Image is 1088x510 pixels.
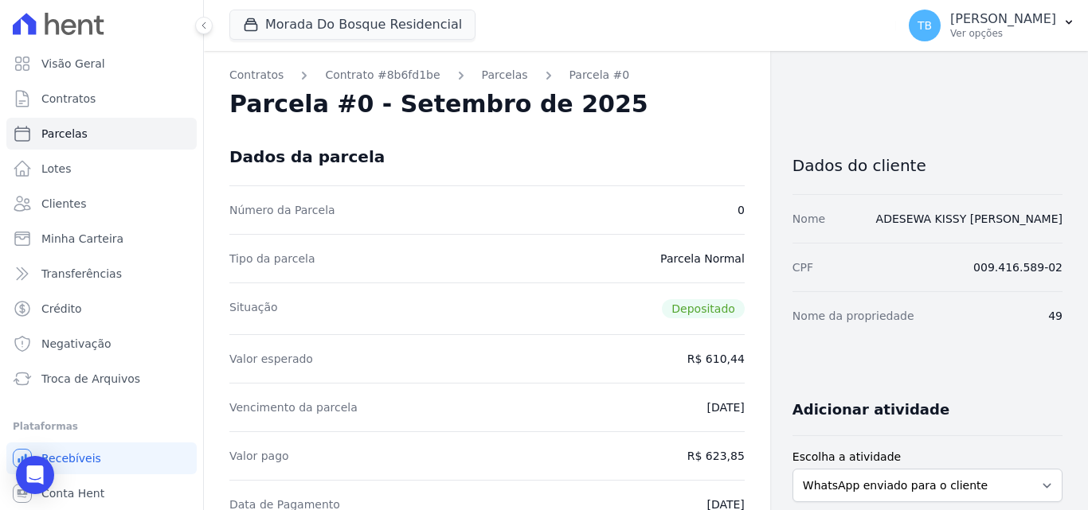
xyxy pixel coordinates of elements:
[896,3,1088,48] button: TB [PERSON_NAME] Ver opções
[229,251,315,267] dt: Tipo da parcela
[229,202,335,218] dt: Número da Parcela
[793,211,825,227] dt: Nome
[41,231,123,247] span: Minha Carteira
[229,67,745,84] nav: Breadcrumb
[325,67,440,84] a: Contrato #8b6fd1be
[6,83,197,115] a: Contratos
[6,442,197,474] a: Recebíveis
[13,417,190,436] div: Plataformas
[229,351,313,367] dt: Valor esperado
[41,196,86,212] span: Clientes
[793,259,813,275] dt: CPF
[6,293,197,325] a: Crédito
[41,126,88,142] span: Parcelas
[6,328,197,360] a: Negativação
[6,48,197,80] a: Visão Geral
[229,448,289,464] dt: Valor pago
[1048,308,1063,324] dd: 49
[41,266,122,282] span: Transferências
[41,56,105,72] span: Visão Geral
[229,90,648,119] h2: Parcela #0 - Setembro de 2025
[41,91,96,107] span: Contratos
[6,153,197,185] a: Lotes
[6,258,197,290] a: Transferências
[229,299,278,318] dt: Situação
[569,67,630,84] a: Parcela #0
[973,259,1063,275] dd: 009.416.589-02
[660,251,745,267] dd: Parcela Normal
[229,67,284,84] a: Contratos
[793,156,1063,175] h3: Dados do cliente
[41,485,104,501] span: Conta Hent
[793,308,914,324] dt: Nome da propriedade
[229,399,358,415] dt: Vencimento da parcela
[687,351,745,367] dd: R$ 610,44
[482,67,528,84] a: Parcelas
[950,11,1056,27] p: [PERSON_NAME]
[876,212,1063,225] a: ADESEWA KISSY [PERSON_NAME]
[662,299,745,318] span: Depositado
[41,450,101,466] span: Recebíveis
[41,371,140,387] span: Troca de Arquivos
[918,20,932,31] span: TB
[229,147,385,166] div: Dados da parcela
[16,456,54,494] div: Open Intercom Messenger
[6,363,197,395] a: Troca de Arquivos
[41,301,82,317] span: Crédito
[6,477,197,509] a: Conta Hent
[6,223,197,255] a: Minha Carteira
[687,448,745,464] dd: R$ 623,85
[229,10,476,40] button: Morada Do Bosque Residencial
[950,27,1056,40] p: Ver opções
[738,202,745,218] dd: 0
[793,400,949,419] h3: Adicionar atividade
[6,188,197,220] a: Clientes
[41,336,112,352] span: Negativação
[41,161,72,177] span: Lotes
[706,399,744,415] dd: [DATE]
[793,449,1063,465] label: Escolha a atividade
[6,118,197,150] a: Parcelas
